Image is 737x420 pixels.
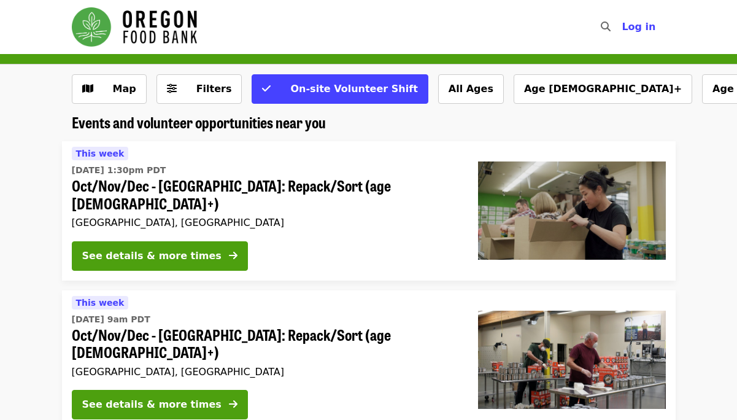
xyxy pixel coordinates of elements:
[76,298,125,308] span: This week
[618,12,628,42] input: Search
[72,217,458,228] div: [GEOGRAPHIC_DATA], [GEOGRAPHIC_DATA]
[76,149,125,158] span: This week
[72,366,458,378] div: [GEOGRAPHIC_DATA], [GEOGRAPHIC_DATA]
[156,74,242,104] button: Filters (0 selected)
[72,390,248,419] button: See details & more times
[72,7,197,47] img: Oregon Food Bank - Home
[196,83,232,95] span: Filters
[601,21,611,33] i: search icon
[72,313,150,326] time: [DATE] 9am PDT
[622,21,655,33] span: Log in
[290,83,417,95] span: On-site Volunteer Shift
[167,83,177,95] i: sliders-h icon
[478,311,666,409] img: Oct/Nov/Dec - Portland: Repack/Sort (age 16+) organized by Oregon Food Bank
[72,241,248,271] button: See details & more times
[612,15,665,39] button: Log in
[72,74,147,104] button: Show map view
[72,177,458,212] span: Oct/Nov/Dec - [GEOGRAPHIC_DATA]: Repack/Sort (age [DEMOGRAPHIC_DATA]+)
[514,74,692,104] button: Age [DEMOGRAPHIC_DATA]+
[113,83,136,95] span: Map
[262,83,271,95] i: check icon
[229,399,237,410] i: arrow-right icon
[72,326,458,362] span: Oct/Nov/Dec - [GEOGRAPHIC_DATA]: Repack/Sort (age [DEMOGRAPHIC_DATA]+)
[229,250,237,262] i: arrow-right icon
[62,141,676,281] a: See details for "Oct/Nov/Dec - Portland: Repack/Sort (age 8+)"
[478,161,666,260] img: Oct/Nov/Dec - Portland: Repack/Sort (age 8+) organized by Oregon Food Bank
[252,74,428,104] button: On-site Volunteer Shift
[72,164,166,177] time: [DATE] 1:30pm PDT
[72,111,326,133] span: Events and volunteer opportunities near you
[82,249,222,263] div: See details & more times
[82,397,222,412] div: See details & more times
[438,74,504,104] button: All Ages
[82,83,93,95] i: map icon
